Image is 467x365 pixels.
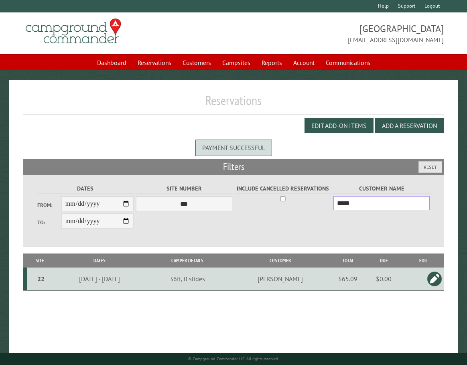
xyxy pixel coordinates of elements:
button: Edit Add-on Items [305,118,374,133]
td: 36ft, 0 slides [147,268,229,290]
label: Site Number [136,184,232,193]
td: $65.09 [332,268,364,290]
div: 22 [30,275,51,283]
th: Edit [404,253,444,268]
a: Reservations [133,55,176,70]
th: Site [27,253,53,268]
th: Customer [228,253,332,268]
a: Account [288,55,319,70]
span: [GEOGRAPHIC_DATA] [EMAIL_ADDRESS][DOMAIN_NAME] [233,22,444,45]
label: Include Cancelled Reservations [235,184,331,193]
a: Reports [257,55,287,70]
label: From: [37,201,61,209]
a: Customers [178,55,216,70]
th: Dates [53,253,146,268]
th: Total [332,253,364,268]
td: [PERSON_NAME] [228,268,332,290]
div: [DATE] - [DATE] [54,275,145,283]
th: Due [364,253,403,268]
small: © Campground Commander LLC. All rights reserved. [188,356,279,361]
a: Campsites [217,55,255,70]
h1: Reservations [23,93,444,115]
a: Communications [321,55,375,70]
th: Camper Details [147,253,229,268]
div: Payment successful [195,140,272,156]
img: Campground Commander [23,16,124,47]
h2: Filters [23,159,444,174]
label: Customer Name [333,184,430,193]
button: Reset [418,161,442,173]
label: Dates [37,184,134,193]
a: Dashboard [92,55,131,70]
label: To: [37,219,61,226]
td: $0.00 [364,268,403,290]
button: Add a Reservation [375,118,444,133]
